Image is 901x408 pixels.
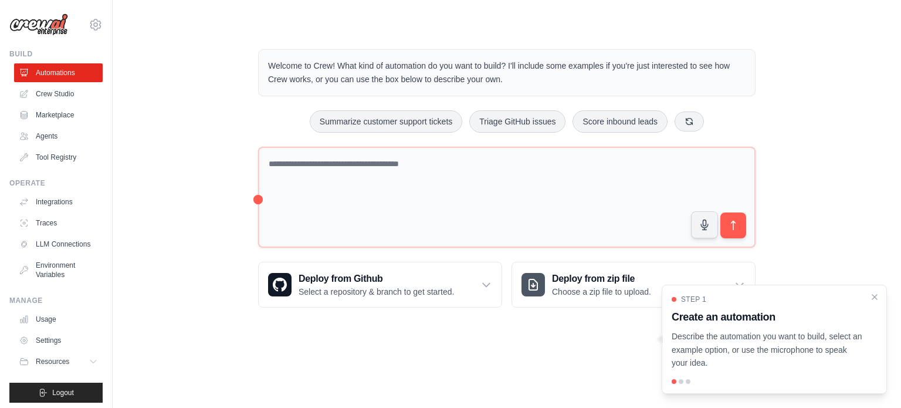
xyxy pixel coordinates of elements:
button: Summarize customer support tickets [310,110,462,133]
div: Manage [9,296,103,305]
a: Traces [14,214,103,232]
a: Tool Registry [14,148,103,167]
h3: Create an automation [672,309,863,325]
h3: Deploy from Github [299,272,454,286]
a: Settings [14,331,103,350]
a: Agents [14,127,103,146]
a: Marketplace [14,106,103,124]
a: Environment Variables [14,256,103,284]
a: Automations [14,63,103,82]
a: Crew Studio [14,85,103,103]
button: Score inbound leads [573,110,668,133]
img: Logo [9,14,68,36]
p: Describe the automation you want to build, select an example option, or use the microphone to spe... [672,330,863,370]
button: Logout [9,383,103,403]
iframe: Chat Widget [842,352,901,408]
div: Build [9,49,103,59]
span: Resources [36,357,69,366]
button: Close walkthrough [870,292,879,302]
a: LLM Connections [14,235,103,254]
p: Choose a zip file to upload. [552,286,651,298]
span: Logout [52,388,74,397]
button: Triage GitHub issues [469,110,565,133]
button: Resources [14,352,103,371]
div: Operate [9,178,103,188]
span: Step 1 [681,295,706,304]
p: Select a repository & branch to get started. [299,286,454,298]
p: Welcome to Crew! What kind of automation do you want to build? I'll include some examples if you'... [268,59,746,86]
a: Integrations [14,193,103,211]
a: Usage [14,310,103,329]
h3: Deploy from zip file [552,272,651,286]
